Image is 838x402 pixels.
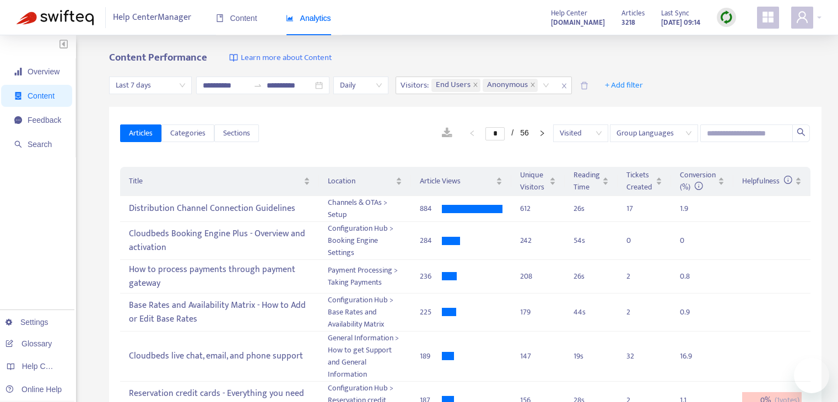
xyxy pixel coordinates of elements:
[574,306,609,318] div: 44 s
[511,167,565,196] th: Unique Visitors
[483,79,538,92] span: Anonymous
[319,294,412,332] td: Configuration Hub > Base Rates and Availability Matrix
[473,82,478,89] span: close
[621,7,645,19] span: Articles
[411,167,511,196] th: Article Views
[574,169,600,193] span: Reading Time
[420,175,494,187] span: Article Views
[565,167,618,196] th: Reading Time
[241,52,332,64] span: Learn more about Content
[560,125,602,142] span: Visited
[253,81,262,90] span: swap-right
[626,270,648,283] div: 2
[28,140,52,149] span: Search
[520,203,556,215] div: 612
[420,350,442,362] div: 189
[28,67,60,76] span: Overview
[161,124,214,142] button: Categories
[22,362,67,371] span: Help Centers
[14,140,22,148] span: search
[680,203,702,215] div: 1.9
[229,52,332,64] a: Learn more about Content
[6,318,48,327] a: Settings
[597,77,651,94] button: + Add filter
[574,350,609,362] div: 19 s
[626,235,648,247] div: 0
[680,235,702,247] div: 0
[626,306,648,318] div: 2
[618,167,671,196] th: Tickets Created
[680,270,702,283] div: 0.8
[129,127,153,139] span: Articles
[680,306,702,318] div: 0.9
[742,175,792,187] span: Helpfulness
[626,169,653,193] span: Tickets Created
[420,270,442,283] div: 236
[533,127,551,140] button: right
[463,127,481,140] li: Previous Page
[626,203,648,215] div: 17
[520,235,556,247] div: 242
[17,10,94,25] img: Swifteq
[796,10,809,24] span: user
[617,125,691,142] span: Group Languages
[319,196,412,222] td: Channels & OTAs > Setup
[14,92,22,100] span: container
[120,124,161,142] button: Articles
[520,350,556,362] div: 147
[420,235,442,247] div: 284
[229,53,238,62] img: image-link
[129,200,310,218] div: Distribution Channel Connection Guidelines
[28,91,55,100] span: Content
[319,260,412,294] td: Payment Processing > Taking Payments
[396,77,430,94] span: Visitors :
[129,296,310,328] div: Base Rates and Availability Matrix - How to Add or Edit Base Rates
[520,306,556,318] div: 179
[574,270,609,283] div: 26 s
[328,175,394,187] span: Location
[319,167,412,196] th: Location
[487,79,528,92] span: Anonymous
[319,332,412,382] td: General Information > How to get Support and General Information
[28,116,61,124] span: Feedback
[120,167,318,196] th: Title
[794,358,829,393] iframe: Botón para iniciar la ventana de mensajería
[621,17,635,29] strong: 3218
[797,128,805,137] span: search
[761,10,775,24] span: appstore
[170,127,206,139] span: Categories
[533,127,551,140] li: Next Page
[214,124,259,142] button: Sections
[485,127,528,140] li: 1/56
[661,17,700,29] strong: [DATE] 09:14
[720,10,733,24] img: sync.dc5367851b00ba804db3.png
[436,79,471,92] span: End Users
[129,347,310,365] div: Cloudbeds live chat, email, and phone support
[463,127,481,140] button: left
[520,169,547,193] span: Unique Visitors
[319,222,412,260] td: Configuration Hub > Booking Engine Settings
[551,16,605,29] a: [DOMAIN_NAME]
[574,235,609,247] div: 54 s
[661,7,689,19] span: Last Sync
[420,203,442,215] div: 884
[557,79,571,93] span: close
[680,169,716,193] span: Conversion (%)
[223,127,250,139] span: Sections
[551,7,587,19] span: Help Center
[216,14,257,23] span: Content
[431,79,480,92] span: End Users
[530,82,536,89] span: close
[113,7,191,28] span: Help Center Manager
[511,128,513,137] span: /
[340,77,382,94] span: Daily
[129,175,301,187] span: Title
[574,203,609,215] div: 26 s
[253,81,262,90] span: to
[286,14,331,23] span: Analytics
[129,260,310,292] div: How to process payments through payment gateway
[626,350,648,362] div: 32
[605,79,643,92] span: + Add filter
[520,270,556,283] div: 208
[6,339,52,348] a: Glossary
